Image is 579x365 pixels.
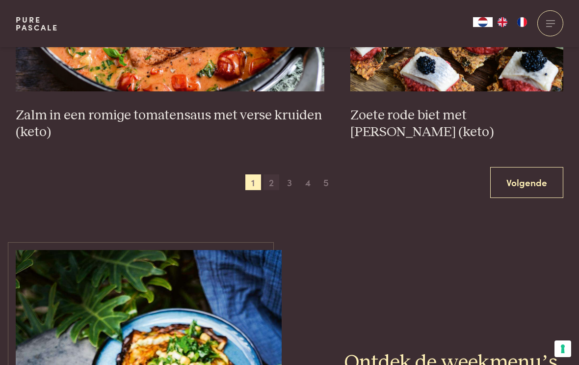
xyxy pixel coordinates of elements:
span: 2 [263,174,279,190]
span: 5 [318,174,334,190]
h3: Zalm in een romige tomatensaus met verse kruiden (keto) [16,107,324,141]
div: Language [473,17,493,27]
span: 3 [282,174,297,190]
ul: Language list [493,17,532,27]
span: 4 [300,174,316,190]
a: Volgende [490,167,563,198]
h3: Zoete rode biet met [PERSON_NAME] (keto) [350,107,563,141]
a: EN [493,17,512,27]
a: PurePascale [16,16,58,31]
button: Uw voorkeuren voor toestemming voor trackingtechnologieën [554,340,571,357]
a: FR [512,17,532,27]
span: 1 [245,174,261,190]
aside: Language selected: Nederlands [473,17,532,27]
a: NL [473,17,493,27]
